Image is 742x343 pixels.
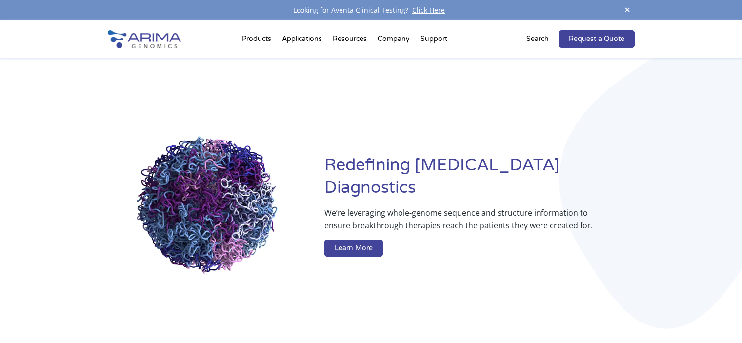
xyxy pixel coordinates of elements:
[408,5,449,15] a: Click Here
[559,30,635,48] a: Request a Quote
[108,4,635,17] div: Looking for Aventa Clinical Testing?
[324,206,595,240] p: We’re leveraging whole-genome sequence and structure information to ensure breakthrough therapies...
[324,240,383,257] a: Learn More
[526,33,549,45] p: Search
[693,296,742,343] iframe: Chat Widget
[108,30,181,48] img: Arima-Genomics-logo
[324,154,634,206] h1: Redefining [MEDICAL_DATA] Diagnostics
